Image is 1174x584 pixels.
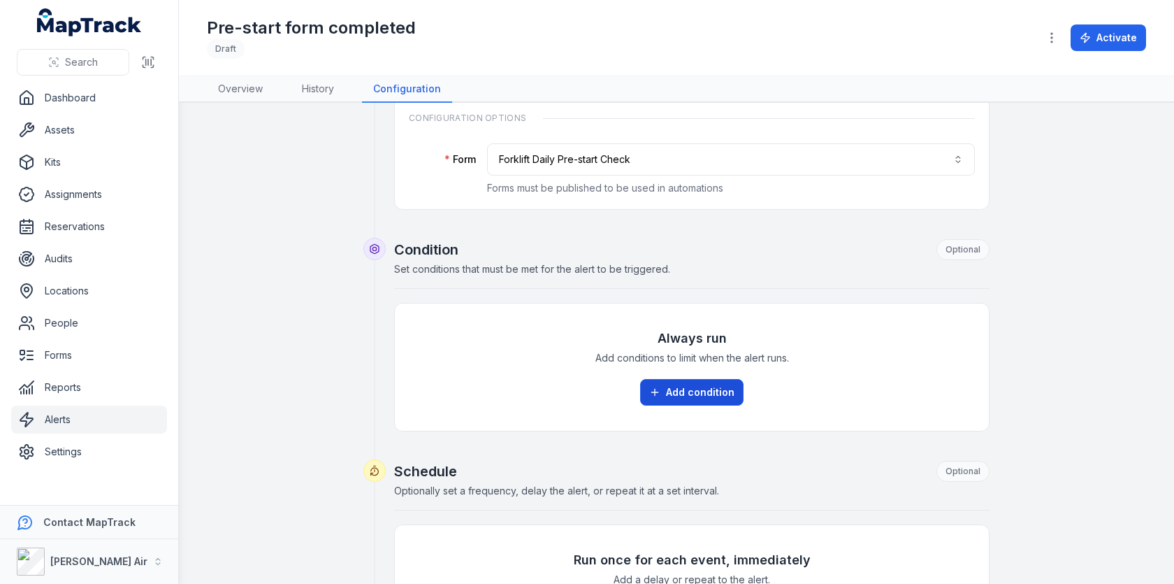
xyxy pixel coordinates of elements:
button: Search [17,49,129,76]
strong: [PERSON_NAME] Air [50,555,147,567]
a: Reservations [11,213,167,241]
label: Form [409,152,476,166]
a: Forms [11,341,167,369]
a: Kits [11,148,167,176]
button: Forklift Daily Pre-start Check [487,143,975,176]
a: History [291,76,345,103]
span: Search [65,55,98,69]
div: Optional [936,461,990,482]
button: Add condition [640,379,744,406]
a: Assignments [11,180,167,208]
a: Settings [11,438,167,466]
a: Assets [11,116,167,144]
a: Audits [11,245,167,273]
h3: Always run [658,329,727,348]
h1: Pre-start form completed [207,17,416,39]
a: People [11,309,167,337]
a: Dashboard [11,84,167,112]
a: Reports [11,373,167,401]
div: Draft [207,39,245,59]
a: Alerts [11,406,167,434]
a: Locations [11,277,167,305]
span: Optionally set a frequency, delay the alert, or repeat it at a set interval. [394,485,719,497]
h3: Run once for each event, immediately [574,550,811,570]
a: Overview [207,76,274,103]
span: Set conditions that must be met for the alert to be triggered. [394,263,670,275]
strong: Contact MapTrack [43,516,136,528]
p: Forms must be published to be used in automations [487,181,975,195]
span: Add conditions to limit when the alert runs. [595,351,789,365]
div: Optional [936,239,990,260]
button: Activate [1071,24,1146,51]
h2: Schedule [394,461,990,482]
a: MapTrack [37,8,142,36]
h2: Condition [394,239,990,260]
div: Configuration Options [409,104,975,132]
a: Configuration [362,76,452,103]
